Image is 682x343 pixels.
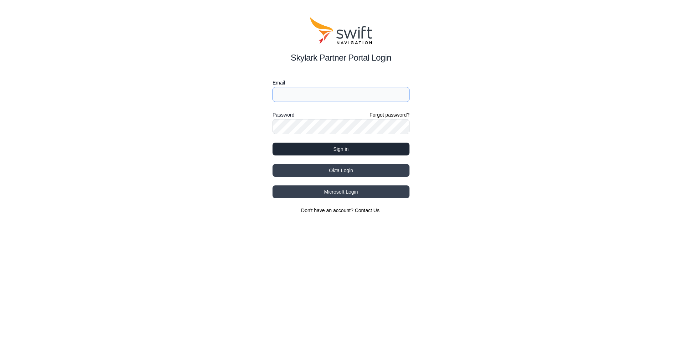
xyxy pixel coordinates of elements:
label: Password [273,111,294,119]
a: Forgot password? [370,111,409,118]
section: Don't have an account? [273,207,409,214]
button: Sign in [273,143,409,155]
button: Microsoft Login [273,185,409,198]
a: Contact Us [355,208,380,213]
label: Email [273,78,409,87]
h2: Skylark Partner Portal Login [273,51,409,64]
button: Okta Login [273,164,409,177]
